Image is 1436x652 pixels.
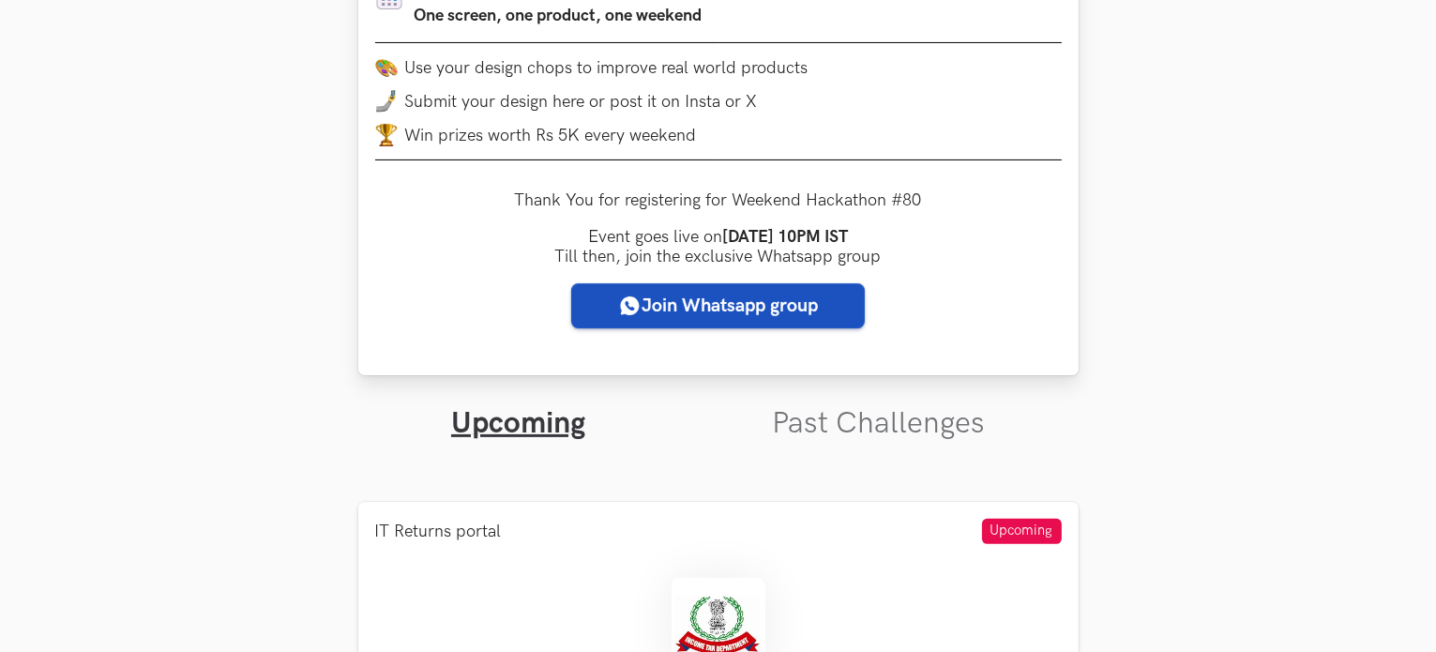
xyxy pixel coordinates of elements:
li: IT Returns portal [375,522,502,541]
h3: One screen, one product, one weekend [415,3,708,29]
a: Upcoming [451,405,585,442]
strong: [DATE] 10PM IST [722,227,848,247]
span: Thank You for registering for Weekend Hackathon #80 [515,190,922,210]
li: Win prizes worth Rs 5K every weekend [375,124,1062,146]
li: Use your design chops to improve real world products [375,56,1062,79]
ul: Tabs Interface [358,375,1079,442]
span: Upcoming [982,519,1062,544]
a: Past Challenges [772,405,985,442]
span: Submit your design here or post it on Insta or X [405,92,758,112]
a: Join Whatsapp group [571,283,865,328]
span: Event goes live on Till then, join the exclusive Whatsapp group [555,227,882,266]
img: palette.png [375,56,398,79]
img: mobile-in-hand.png [375,90,398,113]
img: trophy.png [375,124,398,146]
